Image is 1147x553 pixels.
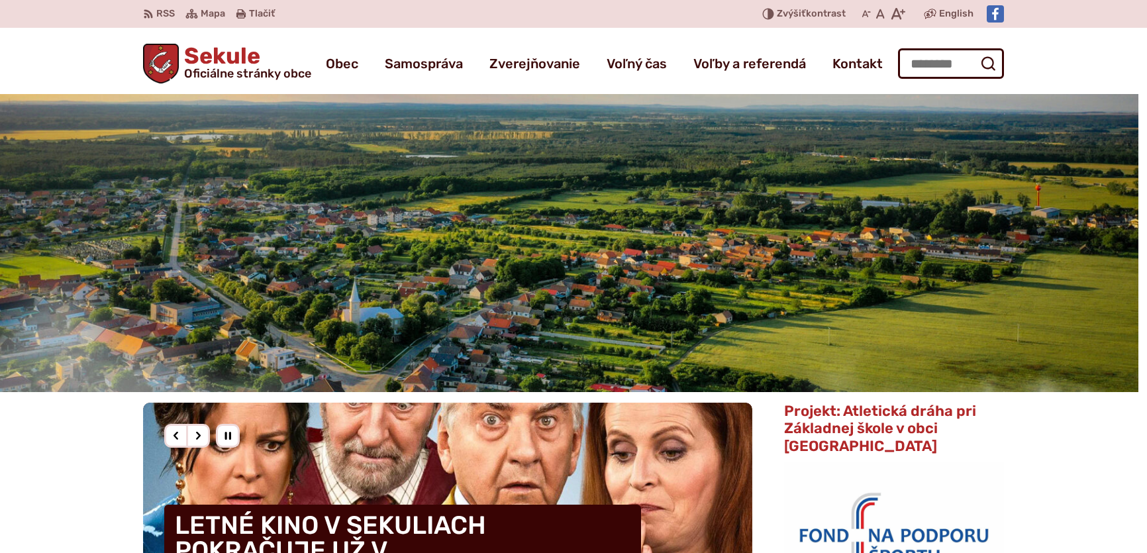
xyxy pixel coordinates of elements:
[156,6,175,22] span: RSS
[489,45,580,82] a: Zverejňovanie
[987,5,1004,23] img: Prejsť na Facebook stránku
[936,6,976,22] a: English
[143,44,179,83] img: Prejsť na domovskú stránku
[607,45,667,82] a: Voľný čas
[832,45,883,82] a: Kontakt
[184,68,311,79] span: Oficiálne stránky obce
[777,9,846,20] span: kontrast
[201,6,225,22] span: Mapa
[143,44,311,83] a: Logo Sekule, prejsť na domovskú stránku.
[693,45,806,82] a: Voľby a referendá
[777,8,806,19] span: Zvýšiť
[186,424,210,448] div: Nasledujúci slajd
[784,402,976,455] span: Projekt: Atletická dráha pri Základnej škole v obci [GEOGRAPHIC_DATA]
[385,45,463,82] a: Samospráva
[164,424,188,448] div: Predošlý slajd
[216,424,240,448] div: Pozastaviť pohyb slajdera
[249,9,275,20] span: Tlačiť
[179,45,311,79] h1: Sekule
[939,6,973,22] span: English
[326,45,358,82] a: Obec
